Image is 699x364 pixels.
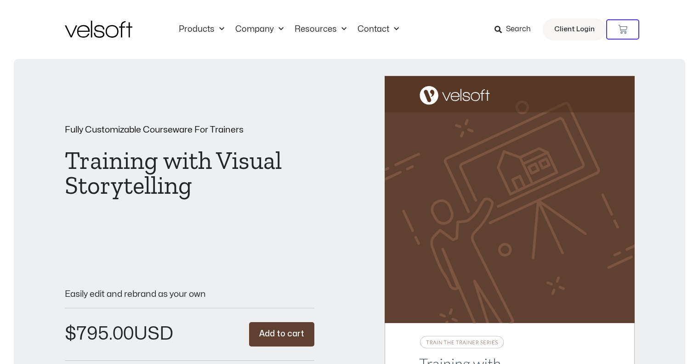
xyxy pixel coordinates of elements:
a: Search [494,22,537,37]
a: Client Login [543,18,606,40]
h1: Training with Visual Storytelling [65,148,315,198]
button: Add to cart [249,322,314,347]
p: Easily edit and rebrand as your own [65,290,315,299]
span: Search [506,23,531,35]
span: $ [65,325,76,343]
img: Velsoft Training Materials [65,21,132,38]
span: Client Login [554,23,595,35]
nav: Menu [173,24,404,35]
a: ProductsMenu Toggle [173,24,230,35]
a: ContactMenu Toggle [352,24,404,35]
a: ResourcesMenu Toggle [289,24,352,35]
a: CompanyMenu Toggle [230,24,289,35]
bdi: 795.00 [65,325,134,343]
p: Fully Customizable Courseware For Trainers [65,126,315,134]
